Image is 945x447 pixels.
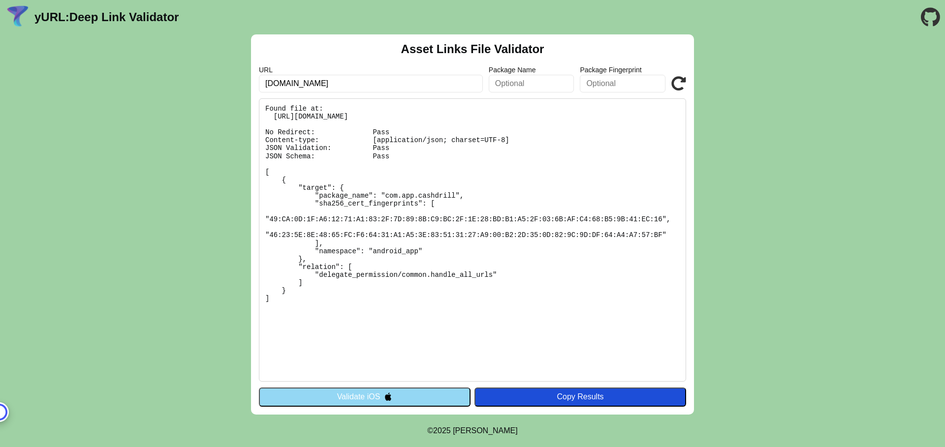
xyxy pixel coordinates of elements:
[479,392,681,401] div: Copy Results
[580,66,665,74] label: Package Fingerprint
[427,415,517,447] footer: ©
[259,66,483,74] label: URL
[580,75,665,92] input: Optional
[453,426,518,435] a: Michael Ibragimchayev's Personal Site
[489,75,574,92] input: Optional
[259,98,686,382] pre: Found file at: [URL][DOMAIN_NAME] No Redirect: Pass Content-type: [application/json; charset=UTF-...
[401,42,544,56] h2: Asset Links File Validator
[5,4,31,30] img: yURL Logo
[474,387,686,406] button: Copy Results
[259,75,483,92] input: Required
[34,10,179,24] a: yURL:Deep Link Validator
[259,387,471,406] button: Validate iOS
[433,426,451,435] span: 2025
[489,66,574,74] label: Package Name
[384,392,392,401] img: appleIcon.svg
